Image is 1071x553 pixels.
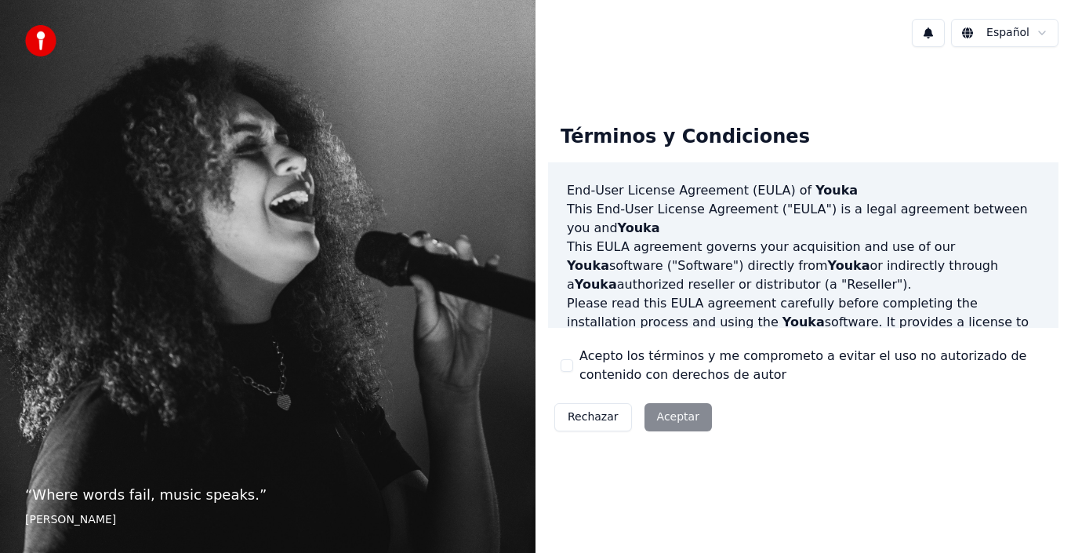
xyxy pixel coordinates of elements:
span: Youka [575,277,617,292]
span: Youka [815,183,858,198]
p: This End-User License Agreement ("EULA") is a legal agreement between you and [567,200,1040,238]
label: Acepto los términos y me comprometo a evitar el uso no autorizado de contenido con derechos de autor [579,347,1046,384]
p: This EULA agreement governs your acquisition and use of our software ("Software") directly from o... [567,238,1040,294]
p: “ Where words fail, music speaks. ” [25,484,510,506]
h3: End-User License Agreement (EULA) of [567,181,1040,200]
img: youka [25,25,56,56]
button: Rechazar [554,403,632,431]
span: Youka [567,258,609,273]
span: Youka [618,220,660,235]
p: Please read this EULA agreement carefully before completing the installation process and using th... [567,294,1040,369]
span: Youka [782,315,825,329]
span: Youka [828,258,870,273]
footer: [PERSON_NAME] [25,512,510,528]
div: Términos y Condiciones [548,112,822,162]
